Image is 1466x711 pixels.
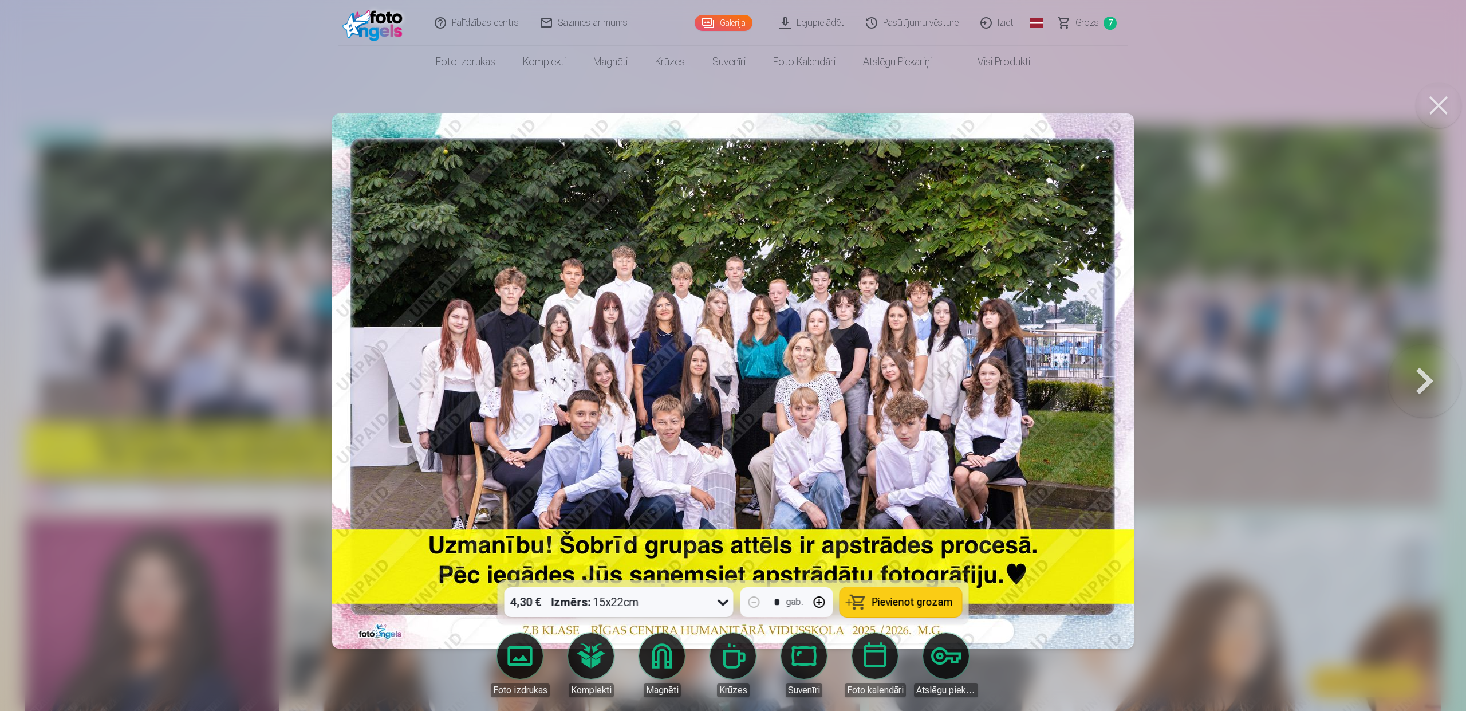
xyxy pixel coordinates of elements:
[945,46,1044,78] a: Visi produkti
[580,46,641,78] a: Magnēti
[840,587,962,617] button: Pievienot grozam
[1075,16,1099,30] span: Grozs
[551,587,639,617] div: 15x22cm
[695,15,752,31] a: Galerija
[786,595,803,609] div: gab.
[717,683,750,697] div: Krūzes
[509,46,580,78] a: Komplekti
[772,633,836,697] a: Suvenīri
[644,683,681,697] div: Magnēti
[786,683,822,697] div: Suvenīri
[849,46,945,78] a: Atslēgu piekariņi
[569,683,614,697] div: Komplekti
[699,46,759,78] a: Suvenīri
[1104,17,1117,30] span: 7
[914,683,978,697] div: Atslēgu piekariņi
[342,5,408,41] img: /fa1
[551,594,591,610] strong: Izmērs :
[422,46,509,78] a: Foto izdrukas
[630,633,694,697] a: Magnēti
[641,46,699,78] a: Krūzes
[843,633,907,697] a: Foto kalendāri
[701,633,765,697] a: Krūzes
[505,587,547,617] div: 4,30 €
[488,633,552,697] a: Foto izdrukas
[872,597,953,607] span: Pievienot grozam
[759,46,849,78] a: Foto kalendāri
[914,633,978,697] a: Atslēgu piekariņi
[845,683,906,697] div: Foto kalendāri
[559,633,623,697] a: Komplekti
[491,683,550,697] div: Foto izdrukas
